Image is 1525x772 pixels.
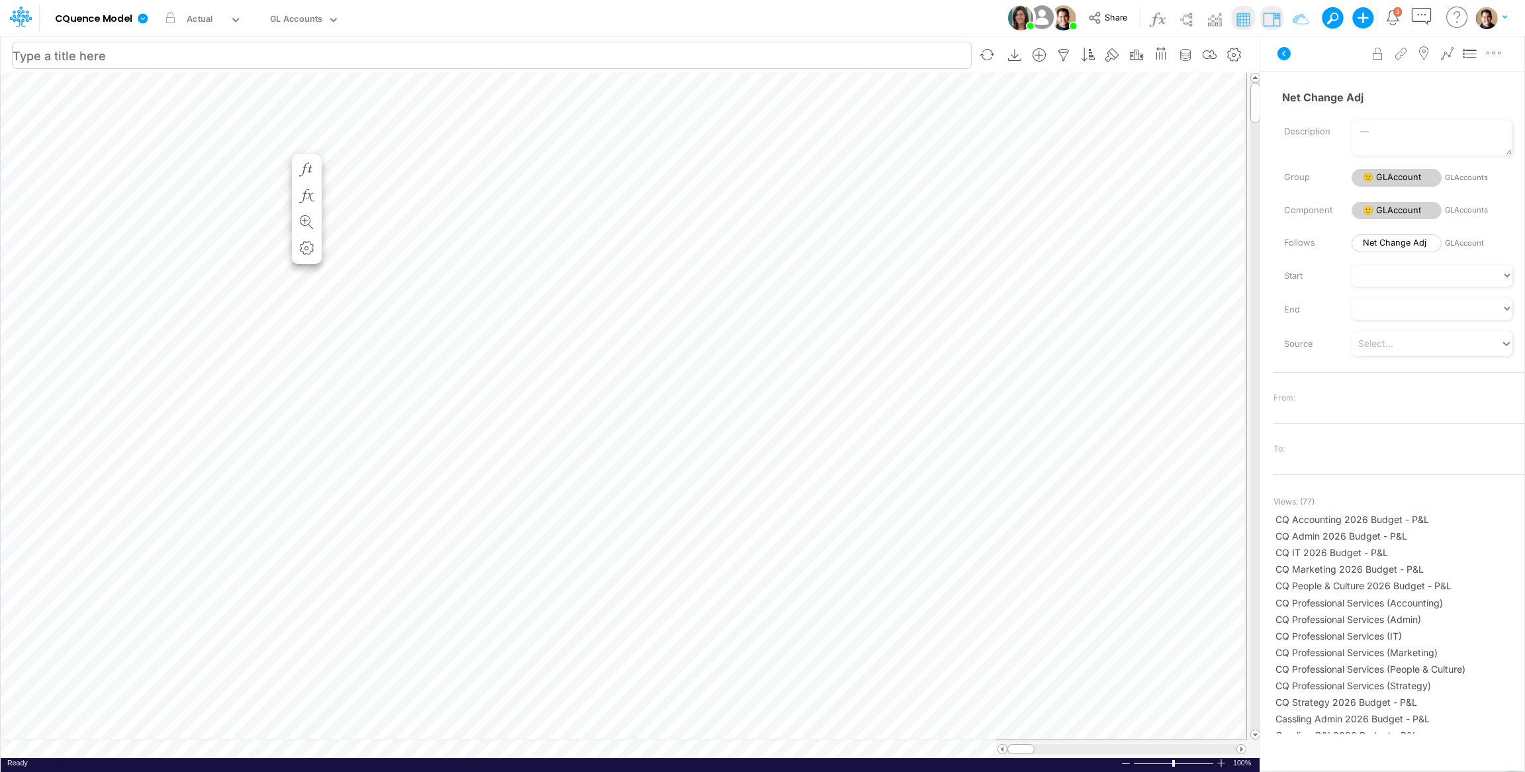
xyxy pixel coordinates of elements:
input: — Node name — [1273,85,1513,110]
div: Zoom level [1233,758,1253,768]
span: CQ Professional Services (IT) [1275,629,1522,643]
span: Cassling Admin 2026 Budget - P&L [1275,712,1522,726]
label: Group [1274,166,1342,189]
div: GL Accounts [270,13,323,28]
input: Type a title here [12,42,972,69]
span: CQ Professional Services (Marketing) [1275,646,1522,659]
div: Zoom [1133,758,1216,768]
span: To: [1273,443,1285,455]
span: Ready [7,759,28,767]
span: GLAccounts [1445,172,1512,183]
div: Actual [187,13,213,28]
span: CQ Professional Services (Strategy) [1275,679,1522,693]
span: 100% [1233,758,1253,768]
div: Select... [1358,336,1393,350]
button: Share [1082,8,1136,28]
span: CQ Professional Services (Admin) [1275,612,1522,626]
span: CQ Admin 2026 Budget - P&L [1275,529,1522,543]
a: Notifications [1385,10,1401,25]
label: Component [1274,199,1342,222]
span: From: [1273,392,1295,404]
span: CQ Accounting 2026 Budget - P&L [1275,512,1522,526]
label: Start [1274,265,1342,287]
img: User Image Icon [1027,3,1056,32]
div: Zoom [1172,760,1175,767]
div: In Ready mode [7,758,28,768]
img: User Image Icon [1050,5,1076,30]
label: Description [1274,121,1342,143]
span: GLAccounts [1445,205,1512,216]
label: End [1274,299,1342,321]
div: Zoom In [1216,758,1226,768]
span: 🙂 GLAccount [1352,202,1442,220]
label: Source [1274,333,1342,356]
label: Follows [1274,232,1342,254]
span: CQ Marketing 2026 Budget - P&L [1275,562,1522,576]
span: CQ People & Culture 2026 Budget - P&L [1275,579,1522,593]
span: Cassling G&I 2026 Budget - P&L [1275,728,1522,742]
span: Net Change Adj [1352,234,1442,252]
span: GLAccount [1445,238,1512,249]
span: CQ Professional Services (People & Culture) [1275,662,1522,676]
span: CQ IT 2026 Budget - P&L [1275,546,1522,559]
span: CQ Professional Services (Accounting) [1275,596,1522,610]
span: Share [1105,12,1127,22]
span: 🙂 GLAccount [1352,169,1442,187]
div: 3 unread items [1396,9,1400,15]
div: Zoom Out [1121,759,1131,769]
span: CQ Strategy 2026 Budget - P&L [1275,695,1522,709]
span: Views: ( 77 ) [1273,496,1315,508]
b: CQuence Model [55,13,132,25]
img: User Image Icon [1008,5,1033,30]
